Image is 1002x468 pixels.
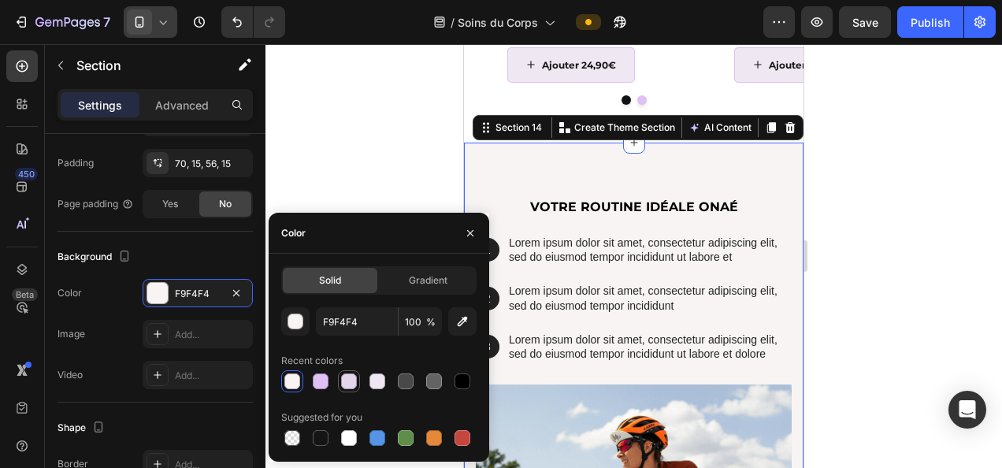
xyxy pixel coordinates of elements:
button: AI Content [221,74,291,93]
h2: Rich Text Editor. Editing area: main [12,154,328,173]
p: Section [76,56,206,75]
p: 1 [13,199,34,213]
p: 2 [13,247,34,262]
div: Suggested for you [281,410,362,425]
div: Recent colors [281,354,343,368]
button: Dot [173,51,183,61]
span: Solid [319,273,341,288]
p: VOTRE ROUTINE IDéale Onaé [13,155,326,172]
span: / [451,14,455,31]
p: Lorem ipsum dolor sit amet, consectetur adipiscing elit, sed do eiusmod tempor incididunt [45,240,326,268]
button: Save [839,6,891,38]
p: Lorem ipsum dolor sit amet, consectetur adipiscing elit, sed do eiusmod tempor incididunt ut labo... [45,288,326,317]
div: 70, 15, 56, 15 [175,157,249,171]
span: No [219,197,232,211]
div: Background [58,247,134,268]
div: Open Intercom Messenger [948,391,986,429]
p: 7 [103,13,110,32]
input: Eg: FFFFFF [316,307,398,336]
div: F9F4F4 [175,287,221,301]
div: Image [58,327,85,341]
span: Save [852,16,878,29]
div: Section 14 [28,76,81,91]
p: Advanced [155,97,209,113]
span: Gradient [409,273,447,288]
span: Yes [162,197,178,211]
div: Background Image [12,291,35,314]
div: Page padding [58,197,134,211]
div: Background Image [12,243,35,266]
p: Ajouter 24,90€ [305,13,379,30]
span: Soins du Corps [458,14,538,31]
iframe: Design area [464,44,803,468]
div: Padding [58,156,94,170]
div: Publish [911,14,950,31]
div: Shape [58,418,108,439]
p: Lorem ipsum dolor sit amet, consectetur adipiscing elit, sed do eiusmod tempor incididunt ut labo... [45,191,326,220]
p: Create Theme Section [110,76,211,91]
p: 3 [13,295,34,310]
button: <p>Ajouter 24,90€&nbsp;</p> [270,3,398,39]
div: Background Image [12,194,35,217]
p: Settings [78,97,122,113]
div: Video [58,368,83,382]
span: % [426,315,436,329]
div: Beta [12,288,38,301]
div: Color [281,226,306,240]
div: Color [58,286,82,300]
div: Undo/Redo [221,6,285,38]
button: Publish [897,6,963,38]
button: 7 [6,6,117,38]
div: 450 [15,168,38,180]
div: Add... [175,328,249,342]
button: Dot [158,51,167,61]
div: Add... [175,369,249,383]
